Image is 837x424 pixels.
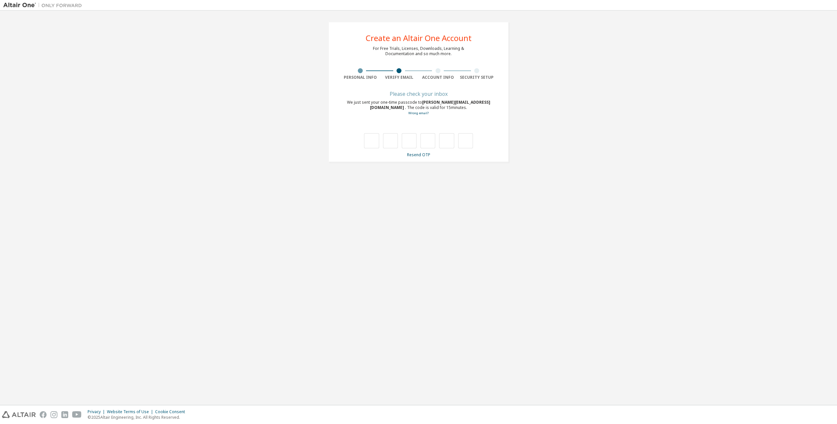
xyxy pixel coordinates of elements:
a: Resend OTP [407,152,430,158]
p: © 2025 Altair Engineering, Inc. All Rights Reserved. [88,414,189,420]
div: Cookie Consent [155,409,189,414]
span: [PERSON_NAME][EMAIL_ADDRESS][DOMAIN_NAME] [370,99,490,110]
img: altair_logo.svg [2,411,36,418]
div: Security Setup [458,75,497,80]
div: For Free Trials, Licenses, Downloads, Learning & Documentation and so much more. [373,46,464,56]
div: We just sent your one-time passcode to . The code is valid for 15 minutes. [341,100,496,116]
div: Website Terms of Use [107,409,155,414]
a: Go back to the registration form [408,111,429,115]
div: Create an Altair One Account [366,34,472,42]
div: Please check your inbox [341,92,496,96]
div: Account Info [418,75,458,80]
img: instagram.svg [51,411,57,418]
img: Altair One [3,2,85,9]
div: Privacy [88,409,107,414]
img: youtube.svg [72,411,82,418]
div: Verify Email [380,75,419,80]
img: linkedin.svg [61,411,68,418]
div: Personal Info [341,75,380,80]
img: facebook.svg [40,411,47,418]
